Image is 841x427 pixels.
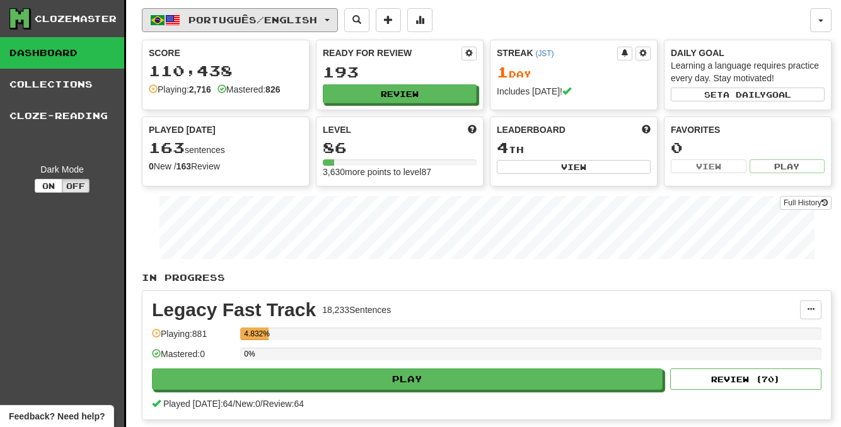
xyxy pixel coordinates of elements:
[265,84,280,94] strong: 826
[323,64,477,80] div: 193
[149,161,154,171] strong: 0
[497,160,651,174] button: View
[497,123,565,136] span: Leaderboard
[497,47,617,59] div: Streak
[163,399,233,409] span: Played [DATE]: 64
[323,140,477,156] div: 86
[149,140,303,156] div: sentences
[642,123,651,136] span: This week in points, UTC
[323,84,477,103] button: Review
[671,159,746,173] button: View
[142,271,832,284] p: In Progress
[407,8,432,32] button: More stats
[671,47,825,59] div: Daily Goal
[323,123,351,136] span: Level
[497,139,509,156] span: 4
[671,88,825,101] button: Seta dailygoal
[535,49,554,58] a: (JST)
[9,410,105,423] span: Open feedback widget
[323,47,461,59] div: Ready for Review
[497,140,651,156] div: th
[177,161,191,171] strong: 163
[323,166,477,178] div: 3,630 more points to level 87
[149,123,216,136] span: Played [DATE]
[35,13,117,25] div: Clozemaster
[149,160,303,173] div: New / Review
[149,63,303,79] div: 110,438
[671,140,825,156] div: 0
[260,399,263,409] span: /
[142,8,338,32] button: Português/English
[671,123,825,136] div: Favorites
[152,300,316,319] div: Legacy Fast Track
[497,64,651,81] div: Day
[152,327,234,348] div: Playing: 881
[497,63,509,81] span: 1
[344,8,369,32] button: Search sentences
[35,179,62,193] button: On
[376,8,401,32] button: Add sentence to collection
[149,83,211,96] div: Playing:
[149,47,303,59] div: Score
[670,368,821,390] button: Review (70)
[217,83,281,96] div: Mastered:
[750,159,825,173] button: Play
[780,196,832,210] a: Full History
[671,59,825,84] div: Learning a language requires practice every day. Stay motivated!
[263,399,304,409] span: Review: 64
[188,14,317,25] span: Português / English
[233,399,235,409] span: /
[152,368,663,390] button: Play
[235,399,260,409] span: New: 0
[9,163,115,176] div: Dark Mode
[244,327,268,340] div: 4.832%
[189,84,211,94] strong: 2,716
[468,123,477,136] span: Score more points to level up
[62,179,90,193] button: Off
[497,85,651,98] div: Includes [DATE]!
[152,348,234,368] div: Mastered: 0
[149,139,185,156] span: 163
[322,304,391,316] div: 18,233 Sentences
[723,90,766,99] span: a daily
